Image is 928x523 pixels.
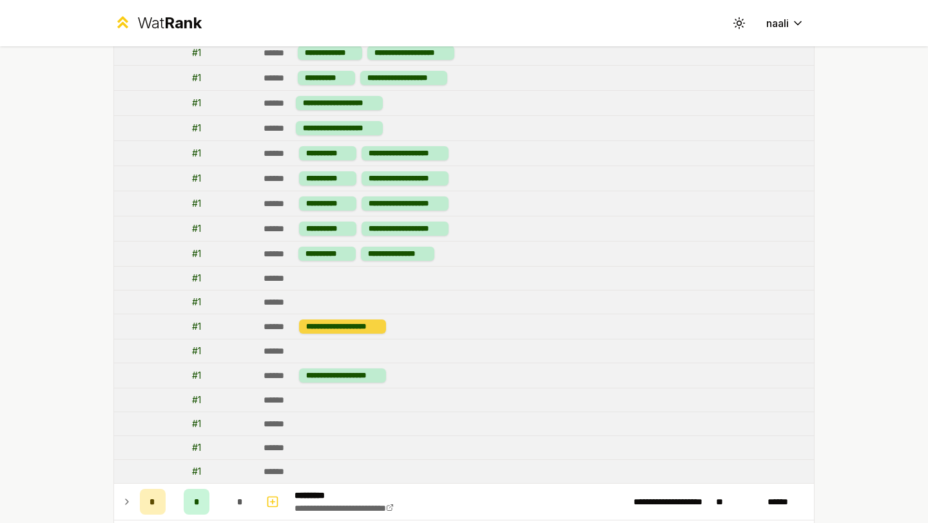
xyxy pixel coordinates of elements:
div: # 1 [192,394,201,406]
div: # 1 [192,147,201,160]
div: # 1 [192,222,201,235]
div: # 1 [192,417,201,430]
div: # 1 [192,46,201,59]
div: # 1 [192,345,201,357]
div: # 1 [192,441,201,454]
div: # 1 [192,465,201,478]
div: # 1 [192,247,201,260]
button: naali [756,12,815,35]
div: # 1 [192,122,201,135]
div: # 1 [192,71,201,84]
div: # 1 [192,320,201,333]
span: naali [766,15,789,31]
div: # 1 [192,97,201,109]
div: # 1 [192,272,201,285]
div: Wat [137,13,202,33]
div: # 1 [192,369,201,382]
a: WatRank [113,13,202,33]
div: # 1 [192,172,201,185]
div: # 1 [192,197,201,210]
div: # 1 [192,296,201,309]
span: Rank [164,14,202,32]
